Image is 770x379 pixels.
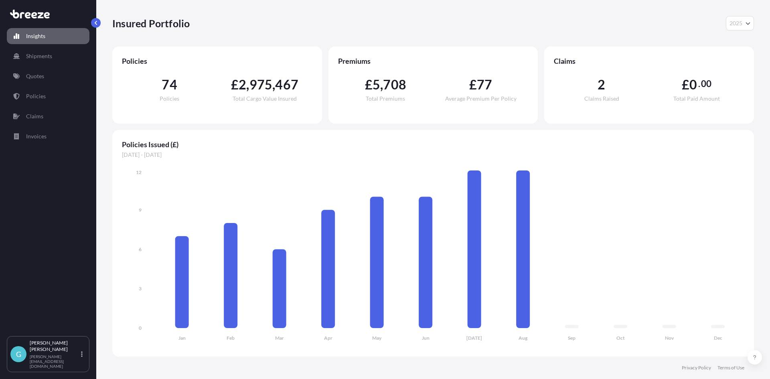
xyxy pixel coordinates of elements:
span: , [272,78,275,91]
a: Terms of Use [717,365,744,371]
tspan: Apr [324,335,332,341]
p: Insights [26,32,45,40]
span: Premiums [338,56,529,66]
span: 74 [162,78,177,91]
span: Claims [554,56,744,66]
tspan: Sep [568,335,575,341]
span: 5 [373,78,380,91]
p: Insured Portfolio [112,17,190,30]
a: Privacy Policy [682,365,711,371]
tspan: 9 [139,207,142,213]
tspan: 3 [139,286,142,292]
tspan: [DATE] [466,335,482,341]
span: . [698,81,700,87]
span: , [246,78,249,91]
span: Policies Issued (£) [122,140,744,149]
tspan: Nov [665,335,674,341]
a: Shipments [7,48,89,64]
span: 2025 [729,19,742,27]
tspan: Jun [422,335,430,341]
span: [DATE] - [DATE] [122,151,744,159]
p: Claims [26,112,43,120]
tspan: Feb [227,335,235,341]
span: 975 [249,78,273,91]
a: Policies [7,88,89,104]
span: £ [682,78,689,91]
span: 2 [239,78,246,91]
span: £ [231,78,239,91]
p: [PERSON_NAME][EMAIL_ADDRESS][DOMAIN_NAME] [30,354,79,369]
p: Quotes [26,72,44,80]
span: Average Premium Per Policy [445,96,517,101]
span: G [16,350,21,358]
span: , [380,78,383,91]
tspan: 12 [136,169,142,175]
tspan: Dec [714,335,722,341]
p: Policies [26,92,46,100]
span: 00 [701,81,711,87]
span: Total Paid Amount [673,96,720,101]
a: Invoices [7,128,89,144]
p: [PERSON_NAME] [PERSON_NAME] [30,340,79,353]
tspan: Jan [178,335,186,341]
p: Shipments [26,52,52,60]
p: Invoices [26,132,47,140]
tspan: Mar [275,335,284,341]
tspan: Oct [616,335,625,341]
span: Policies [122,56,312,66]
span: £ [365,78,373,91]
tspan: Aug [519,335,528,341]
span: 2 [598,78,605,91]
tspan: 0 [139,325,142,331]
a: Claims [7,108,89,124]
a: Quotes [7,68,89,84]
a: Insights [7,28,89,44]
span: 467 [275,78,298,91]
button: Year Selector [726,16,754,30]
tspan: May [372,335,382,341]
span: £ [469,78,477,91]
span: 77 [477,78,492,91]
tspan: 6 [139,246,142,252]
span: Total Cargo Value Insured [233,96,297,101]
span: 0 [689,78,697,91]
span: Claims Raised [584,96,619,101]
span: Total Premiums [366,96,405,101]
span: 708 [383,78,406,91]
span: Policies [160,96,179,101]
